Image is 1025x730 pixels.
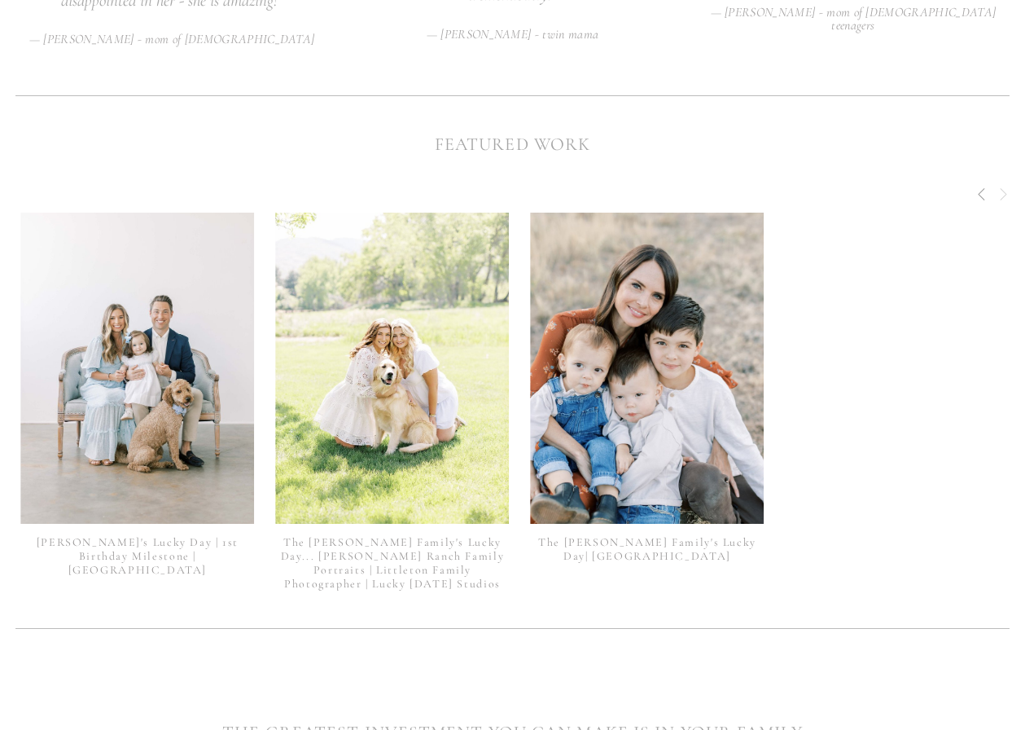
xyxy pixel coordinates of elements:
span: Previous [975,186,988,200]
a: The [PERSON_NAME] Family's Lucky Day| [GEOGRAPHIC_DATA] [538,535,756,563]
a: The [PERSON_NAME] Family's Lucky Day... [PERSON_NAME] Ranch Family Portraits | Littleton Family P... [281,535,504,590]
img: Korie's Lucky Day | 1st Birthday Milestone | Denver [20,174,254,525]
a: The Graney Family's Lucky Day... Ken Caryl Ranch Family Portraits | Littleton Family Photographer... [276,213,510,524]
a: Korie's Lucky Day | 1st Birthday Milestone | Denver [20,213,254,524]
img: The Solheim Family's Lucky Day| Littleton [531,200,764,550]
img: The Graney Family's Lucky Day... Ken Caryl Ranch Family Portraits | Littleton Family Photographer... [276,193,510,544]
figcaption: — [PERSON_NAME] - mom of [DEMOGRAPHIC_DATA] teenagers [697,6,1010,32]
h2: FEATURED WORK [15,131,1010,158]
figcaption: — [PERSON_NAME] - twin mama [356,28,668,41]
figcaption: — [PERSON_NAME] - mom of [DEMOGRAPHIC_DATA] [15,33,328,46]
a: The Solheim Family's Lucky Day| Littleton [531,213,764,524]
a: [PERSON_NAME]'s Lucky Day | 1st Birthday Milestone | [GEOGRAPHIC_DATA] [37,535,239,577]
span: Next [997,186,1010,200]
